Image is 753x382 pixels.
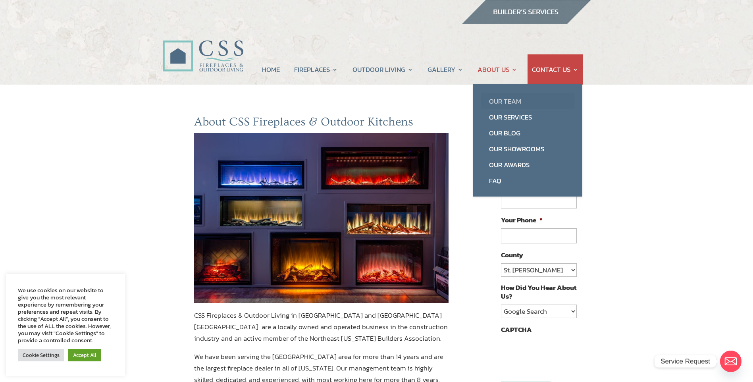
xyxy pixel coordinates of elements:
a: FIREPLACES [294,54,338,85]
a: Our Showrooms [481,141,574,157]
label: How Did You Hear About Us? [501,283,576,301]
a: Our Awards [481,157,574,173]
p: CSS Fireplaces & Outdoor Living in [GEOGRAPHIC_DATA] and [GEOGRAPHIC_DATA] [GEOGRAPHIC_DATA] are ... [194,310,449,351]
a: OUTDOOR LIVING [352,54,413,85]
a: GALLERY [428,54,463,85]
div: We use cookies on our website to give you the most relevant experience by remembering your prefer... [18,287,113,344]
label: County [501,251,523,259]
a: Our Team [481,93,574,109]
a: FAQ [481,173,574,189]
h2: About CSS Fireplaces & Outdoor Kitchens [194,115,449,133]
a: ABOUT US [478,54,517,85]
a: CONTACT US [532,54,578,85]
label: CAPTCHA [501,325,532,334]
iframe: reCAPTCHA [501,338,622,369]
a: Cookie Settings [18,349,64,361]
a: HOME [262,54,280,85]
img: about css fireplaces & outdoor living [194,133,449,303]
a: Our Services [481,109,574,125]
a: Email [720,351,741,372]
label: Your Phone [501,216,543,224]
img: CSS Fireplaces & Outdoor Living (Formerly Construction Solutions & Supply)- Jacksonville Ormond B... [162,18,243,76]
a: Our Blog [481,125,574,141]
a: Accept All [68,349,101,361]
a: builder services construction supply [462,16,591,27]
